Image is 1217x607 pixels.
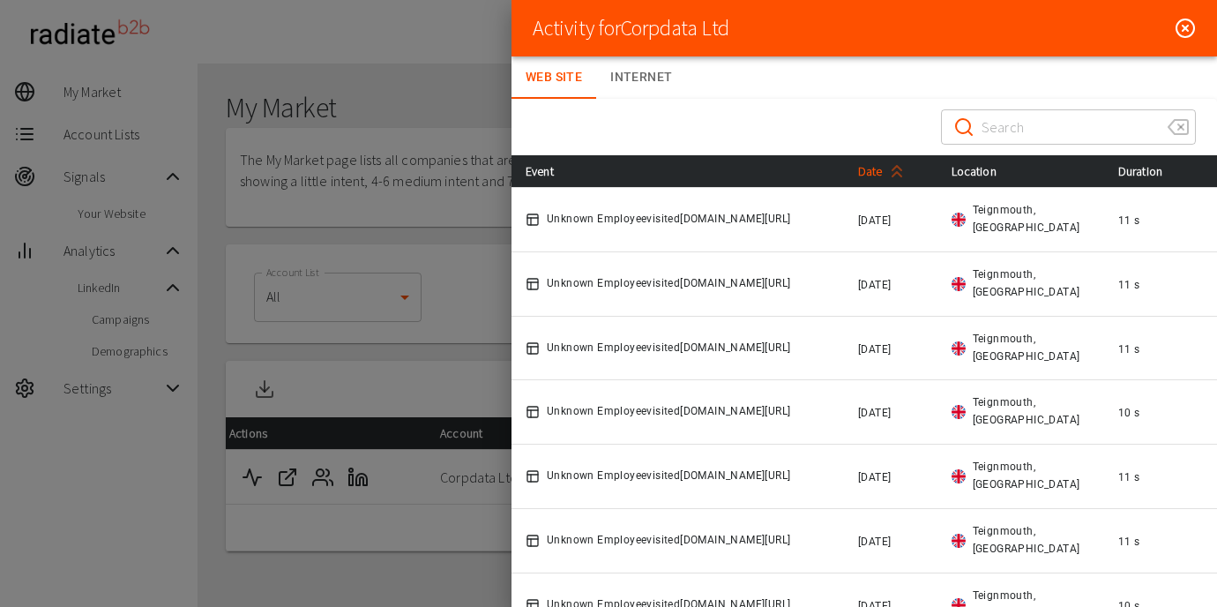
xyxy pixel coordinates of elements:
input: Search [982,102,1154,152]
span: Unknown Employee visited [DOMAIN_NAME][URL] [547,340,790,357]
div: Duration [1118,161,1203,182]
img: gb [952,469,966,483]
span: 11 s [1118,536,1140,548]
span: Teignmouth, [GEOGRAPHIC_DATA] [973,202,1090,237]
span: Event [526,161,582,182]
span: Duration [1118,161,1191,182]
svg: Search [953,116,974,138]
span: Unknown Employee visited [DOMAIN_NAME][URL] [547,211,790,229]
span: Unknown Employee visited [DOMAIN_NAME][URL] [547,275,790,293]
span: [DATE] [858,343,891,356]
span: Location [952,161,1025,182]
span: Date [858,161,911,182]
span: Teignmouth, [GEOGRAPHIC_DATA] [973,331,1090,366]
span: 11 s [1118,214,1140,227]
span: [DATE] [858,279,891,291]
span: Teignmouth, [GEOGRAPHIC_DATA] [973,523,1090,558]
span: Unknown Employee visited [DOMAIN_NAME][URL] [547,532,790,550]
div: Account Tabs [511,56,686,99]
span: Unknown Employee visited [DOMAIN_NAME][URL] [547,403,790,421]
div: Location [952,161,1090,182]
span: Teignmouth, [GEOGRAPHIC_DATA] [973,266,1090,302]
img: gb [952,341,966,356]
span: [DATE] [858,214,891,227]
span: [DATE] [858,536,891,548]
div: Event [526,161,830,182]
img: gb [952,534,966,548]
h2: Activity for Corpdata Ltd [533,16,729,41]
span: Teignmouth, [GEOGRAPHIC_DATA] [973,394,1090,430]
span: Teignmouth, [GEOGRAPHIC_DATA] [973,459,1090,494]
button: Web Site [511,56,596,99]
span: [DATE] [858,407,891,419]
button: Internet [596,56,686,99]
img: gb [952,213,966,227]
span: Unknown Employee visited [DOMAIN_NAME][URL] [547,468,790,485]
span: 11 s [1118,279,1140,291]
span: 11 s [1118,471,1140,483]
span: 11 s [1118,343,1140,356]
img: gb [952,277,966,291]
span: [DATE] [858,471,891,483]
div: Date [858,161,923,182]
img: gb [952,405,966,419]
span: 10 s [1118,407,1140,419]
